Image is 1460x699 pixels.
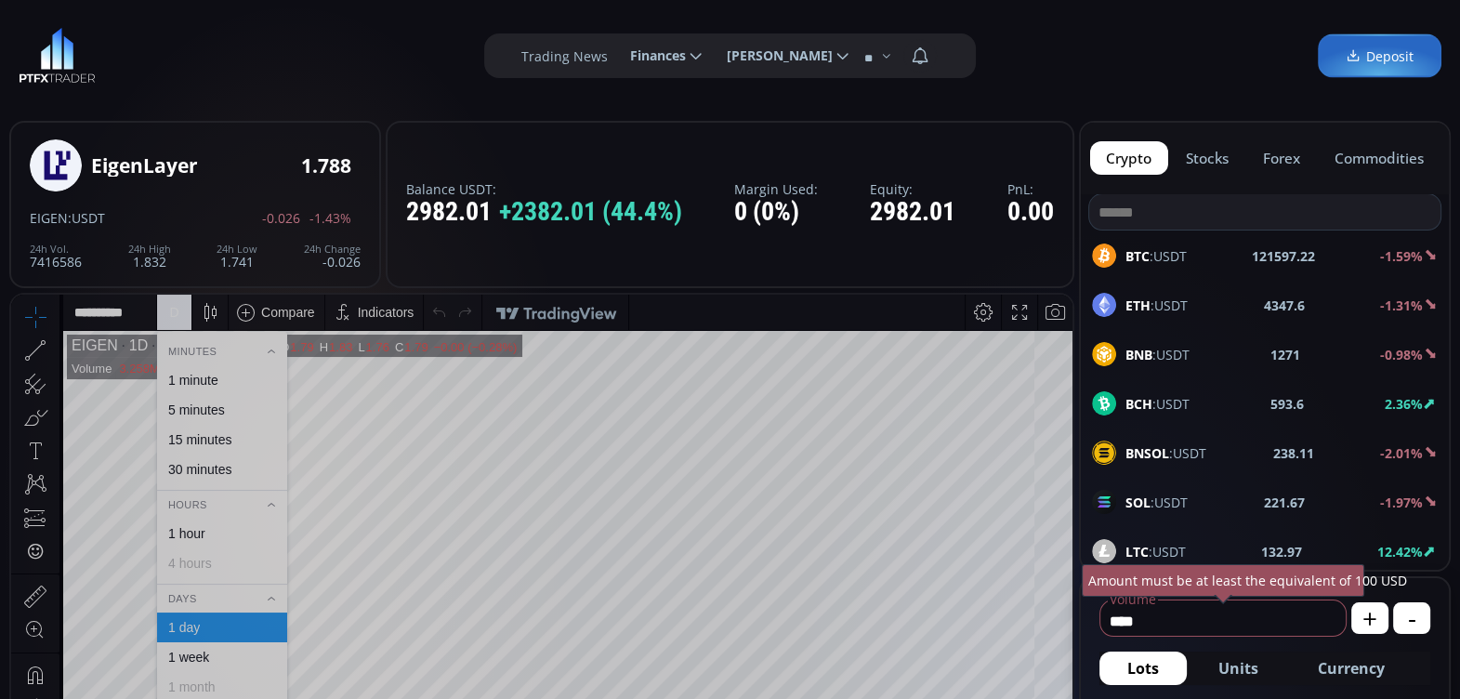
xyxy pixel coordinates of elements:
div: Volume [60,67,100,81]
span: -0.026 [262,211,300,225]
div: Indicators [347,10,403,25]
button: commodities [1318,141,1440,175]
span: Currency [1318,657,1385,679]
div: 24h High [128,244,171,255]
b: 221.67 [1264,493,1305,512]
span: :USDT [1125,542,1186,561]
b: LTC [1125,543,1149,561]
b: ETH [1125,297,1151,314]
div: −0.00 (−0.28%) [423,46,506,59]
div: D [158,10,167,25]
span: :USDT [1125,296,1188,315]
button: Currency [1290,652,1413,685]
div: 1 day [157,325,189,340]
span: EIGEN [30,209,68,227]
div: EigenLayer [137,43,223,59]
b: -0.98% [1380,346,1423,363]
b: 132.97 [1261,542,1302,561]
b: 2.36% [1385,395,1423,413]
div: 24h Vol. [30,244,82,255]
b: BTC [1125,247,1150,265]
div: 1 minute [157,78,207,93]
img: LOGO [19,28,96,84]
b: BNSOL [1125,444,1169,462]
button: stocks [1170,141,1245,175]
div: 1.79 [279,46,302,59]
div: 0 (0%) [734,198,818,227]
div: Days [146,294,276,314]
div: Minutes [146,46,276,67]
label: Equity: [870,182,955,196]
div: 0.00 [1007,198,1054,227]
span: +2382.01 (44.4%) [499,198,682,227]
b: BNB [1125,346,1152,363]
div: 1.76 [355,46,378,59]
div: 1.83 [318,46,341,59]
button: - [1393,602,1430,634]
b: -1.31% [1380,297,1423,314]
div: 1.832 [128,244,171,269]
div: 7416586 [30,244,82,269]
div: 1 week [157,355,198,370]
label: Balance USDT: [406,182,682,196]
span: :USDT [1125,443,1206,463]
span: [PERSON_NAME] [714,37,833,74]
div: EigenLayer [91,155,198,177]
button: Lots [1099,652,1187,685]
div: 1 hour [157,231,194,246]
div: C [384,46,393,59]
div: 15 minutes [157,138,220,152]
div: 1.741 [217,244,257,269]
label: PnL: [1007,182,1054,196]
button: Units [1190,652,1286,685]
b: BCH [1125,395,1152,413]
div: 4 hours [157,261,201,276]
span: :USDT [1125,345,1190,364]
b: -2.01% [1380,444,1423,462]
div: EIGEN [60,43,107,59]
b: 238.11 [1273,443,1314,463]
span: Deposit [1346,46,1414,66]
span: Finances [617,37,686,74]
b: 1271 [1270,345,1300,364]
button: crypto [1090,141,1168,175]
b: 4347.6 [1264,296,1305,315]
div:  [17,248,32,266]
b: 12.42% [1377,543,1423,561]
label: Trading News [521,46,608,66]
div: 30 minutes [157,167,220,182]
span: Units [1218,657,1258,679]
span: :USDT [1125,246,1187,266]
div: 2982.01 [406,198,682,227]
button: + [1351,602,1388,634]
div: 24h Low [217,244,257,255]
div: 1.788 [301,155,351,177]
b: SOL [1125,494,1151,511]
div: 5 minutes [157,108,214,123]
span: :USDT [1125,493,1188,512]
span: :USDT [1125,394,1190,414]
label: Margin Used: [734,182,818,196]
div: L [347,46,354,59]
div: 24h Change [304,244,361,255]
b: -1.59% [1380,247,1423,265]
b: 593.6 [1270,394,1304,414]
b: 121597.22 [1252,246,1315,266]
div: 3.258M [108,67,148,81]
div: 1D [107,43,137,59]
span: -1.43% [309,211,351,225]
div: H [309,46,318,59]
div: 2982.01 [870,198,955,227]
span: Lots [1127,657,1159,679]
span: :USDT [68,209,105,227]
div: -0.026 [304,244,361,269]
div: Hours [146,200,276,220]
div: 1.79 [393,46,416,59]
div: Amount must be at least the equivalent of 100 USD [1082,564,1364,597]
a: Deposit [1318,34,1441,78]
b: -1.97% [1380,494,1423,511]
div: 1 month [157,385,204,400]
button: forex [1247,141,1317,175]
div: Compare [250,10,304,25]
